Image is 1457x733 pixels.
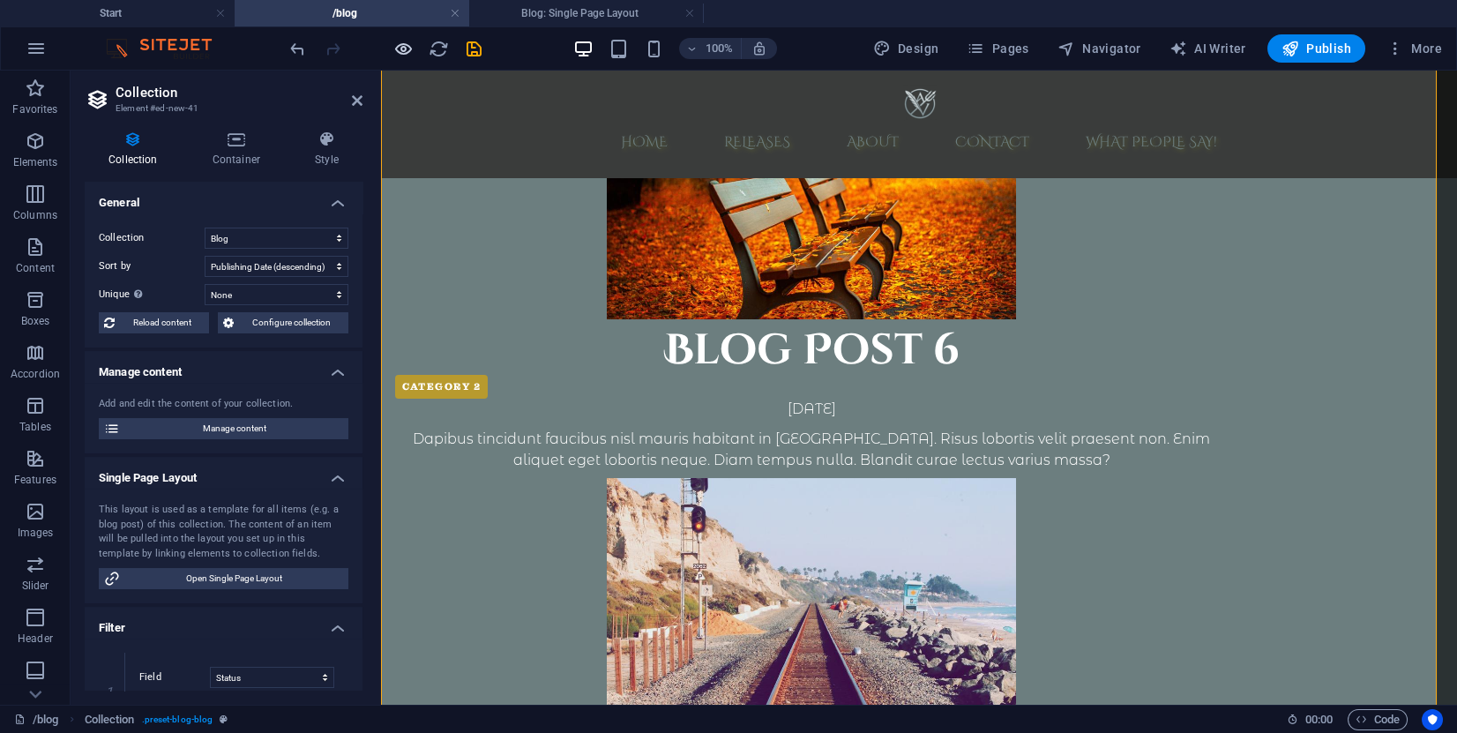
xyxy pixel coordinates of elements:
div: This layout is used as a template for all items (e.g. a blog post) of this collection. The conten... [99,503,348,561]
button: Configure collection [218,312,348,333]
span: 00 00 [1305,709,1333,730]
button: save [463,38,484,59]
h4: Filter [85,607,362,639]
h4: General [85,182,362,213]
i: This element is a customizable preset [220,714,228,724]
i: On resize automatically adjust zoom level to fit chosen device. [751,41,767,56]
span: Code [1356,709,1400,730]
img: Editor Logo [101,38,234,59]
span: : [1318,713,1320,726]
button: Manage content [99,418,348,439]
button: Usercentrics [1422,709,1443,730]
em: 1 [97,684,123,699]
p: Slider [22,579,49,593]
p: Accordion [11,367,60,381]
span: Reload content [120,312,204,333]
p: Header [18,632,53,646]
span: . preset-blog-blog [142,709,213,730]
button: More [1379,34,1449,63]
span: Design [873,40,939,57]
div: Add and edit the content of your collection. [99,397,348,412]
h4: Collection [85,131,189,168]
label: Collection [99,228,205,249]
button: Click here to leave preview mode and continue editing [392,38,414,59]
span: Publish [1281,40,1351,57]
button: Design [866,34,946,63]
h6: 100% [706,38,734,59]
h4: Blog: Single Page Layout [469,4,704,23]
p: Tables [19,420,51,434]
label: Sort by [99,256,205,277]
h6: Session time [1287,709,1334,730]
h4: Manage content [85,351,362,383]
label: Field [139,667,210,688]
h4: Container [189,131,291,168]
button: Pages [960,34,1035,63]
span: Click to select. Double-click to edit [85,709,135,730]
h4: Style [291,131,362,168]
nav: breadcrumb [85,709,228,730]
button: Code [1348,709,1408,730]
a: Click to cancel selection. Double-click to open Pages [14,709,59,730]
button: AI Writer [1162,34,1253,63]
h2: Collection [116,85,362,101]
p: Boxes [21,314,50,328]
p: Images [18,526,54,540]
span: More [1386,40,1442,57]
button: Publish [1267,34,1365,63]
h4: Single Page Layout [85,457,362,489]
span: Manage content [125,418,343,439]
label: Unique [99,284,205,305]
div: Design (Ctrl+Alt+Y) [866,34,946,63]
i: Save (Ctrl+S) [464,39,484,59]
p: Columns [13,208,57,222]
span: Open Single Page Layout [125,568,343,589]
p: Content [16,261,55,275]
h3: Element #ed-new-41 [116,101,327,116]
span: Navigator [1057,40,1141,57]
h4: /blog [235,4,469,23]
span: Pages [967,40,1028,57]
p: Elements [13,155,58,169]
button: reload [428,38,449,59]
span: AI Writer [1169,40,1246,57]
button: undo [287,38,308,59]
button: Reload content [99,312,209,333]
p: Features [14,473,56,487]
button: Navigator [1050,34,1148,63]
p: Favorites [12,102,57,116]
span: Configure collection [239,312,343,333]
button: Open Single Page Layout [99,568,348,589]
i: Undo: Insert preset assets (Ctrl+Z) [288,39,308,59]
button: 100% [679,38,742,59]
